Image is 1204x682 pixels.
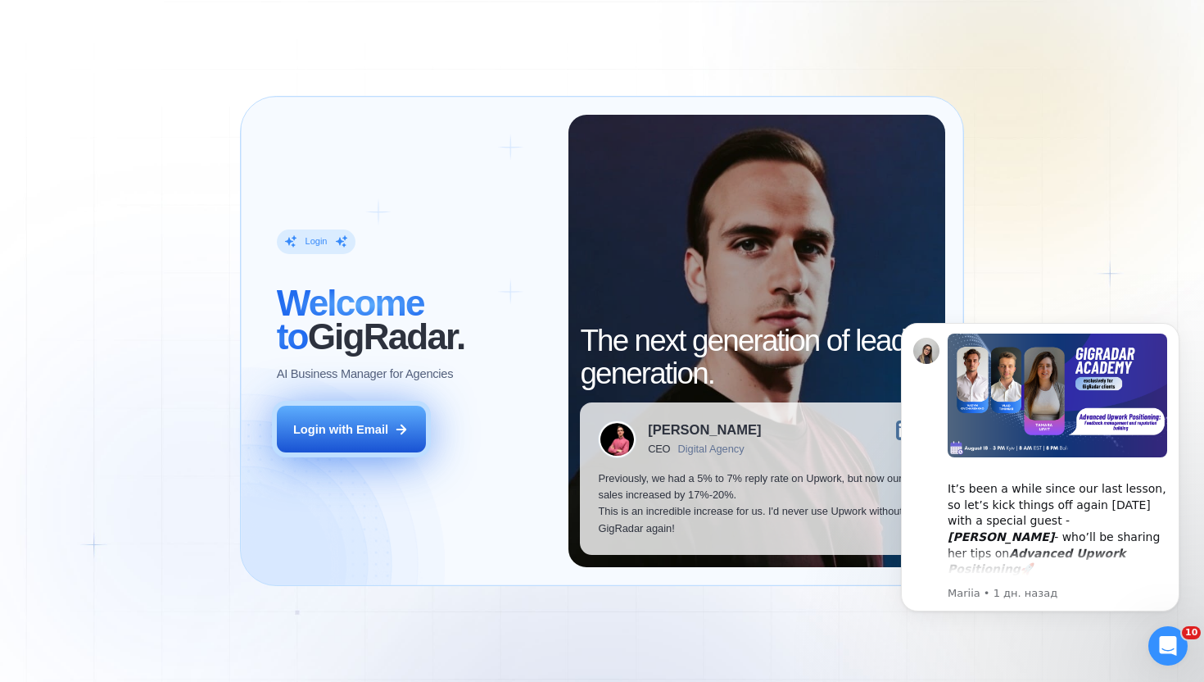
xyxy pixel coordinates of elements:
div: Digital Agency [678,443,745,456]
button: Login with Email [277,406,426,452]
span: Welcome to [277,283,424,356]
p: AI Business Manager for Agencies [277,366,454,382]
div: [PERSON_NAME] [648,424,761,438]
p: Previously, we had a 5% to 7% reply rate on Upwork, but now our sales increased by 17%-20%. This ... [598,471,915,537]
h2: The next generation of lead generation. [580,325,933,391]
div: Login [306,235,328,248]
div: Login with Email [293,421,388,438]
iframe: Intercom live chat [1148,626,1188,666]
span: 10 [1182,626,1201,639]
iframe: Intercom notifications сообщение [876,298,1204,638]
div: CEO [648,443,670,456]
h2: ‍ GigRadar. [277,287,550,353]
